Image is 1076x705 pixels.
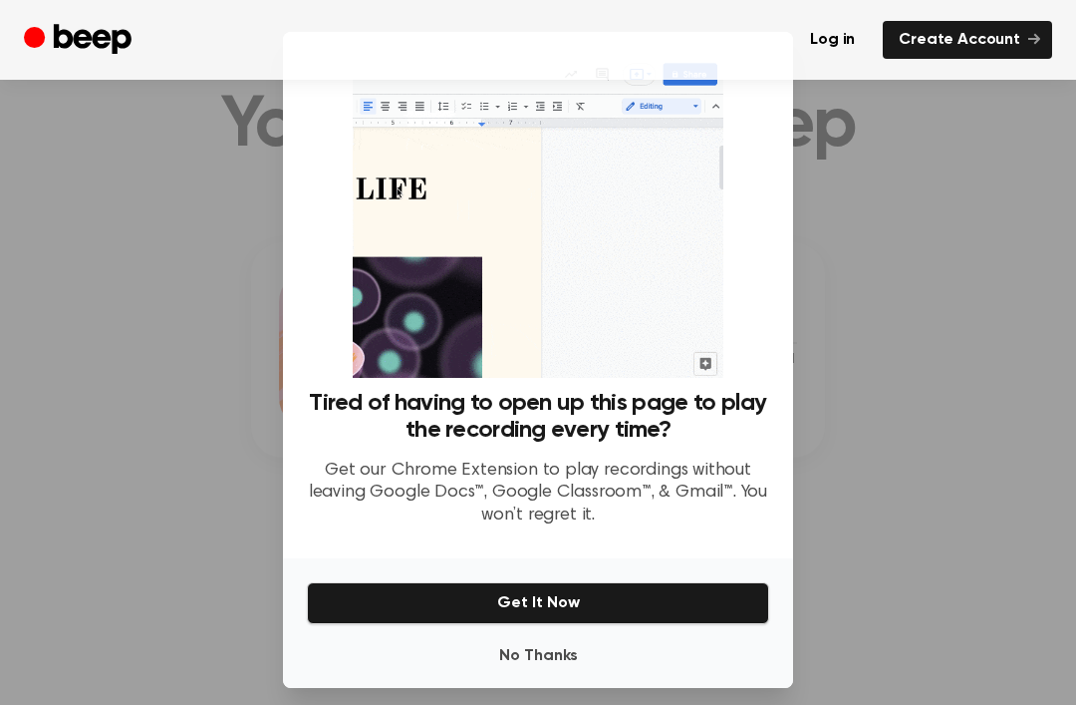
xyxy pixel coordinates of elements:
a: Create Account [883,21,1052,59]
a: Log in [794,21,871,59]
button: Get It Now [307,582,769,624]
h3: Tired of having to open up this page to play the recording every time? [307,390,769,444]
a: Beep [24,21,136,60]
img: Beep extension in action [353,56,722,378]
button: No Thanks [307,636,769,676]
p: Get our Chrome Extension to play recordings without leaving Google Docs™, Google Classroom™, & Gm... [307,460,769,528]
